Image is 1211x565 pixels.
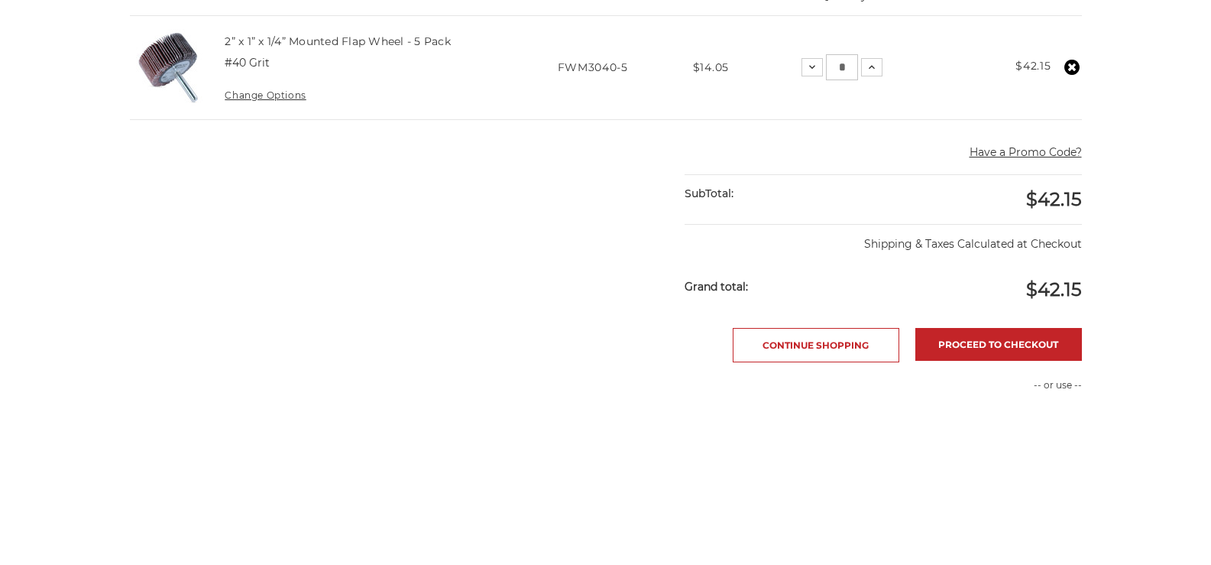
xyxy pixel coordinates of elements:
button: Have a Promo Code? [970,144,1082,161]
img: 2” x 1” x 1/4” Mounted Flap Wheel - 5 Pack [130,29,206,106]
span: $14.05 [693,60,729,74]
a: Proceed to checkout [915,328,1082,361]
span: $42.15 [1026,278,1082,300]
input: 2” x 1” x 1/4” Mounted Flap Wheel - 5 Pack Quantity: [826,54,858,80]
span: $42.15 [1026,188,1082,210]
p: Shipping & Taxes Calculated at Checkout [685,224,1081,252]
a: Continue Shopping [733,328,899,362]
div: SubTotal: [685,175,883,213]
a: 2” x 1” x 1/4” Mounted Flap Wheel - 5 Pack [225,34,451,48]
strong: Grand total: [685,280,748,294]
a: Change Options [225,89,306,101]
strong: $42.15 [1015,59,1051,73]
dd: #40 Grit [225,55,270,71]
span: FWM3040-5 [558,60,628,74]
p: -- or use -- [891,378,1082,392]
